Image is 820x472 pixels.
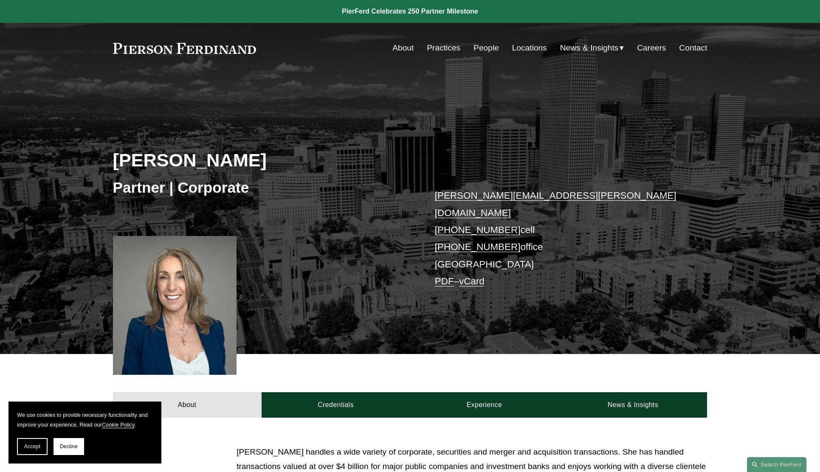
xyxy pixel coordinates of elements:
[113,392,262,418] a: About
[435,190,676,218] a: [PERSON_NAME][EMAIL_ADDRESS][PERSON_NAME][DOMAIN_NAME]
[8,402,161,464] section: Cookie banner
[459,276,485,287] a: vCard
[435,225,521,235] a: [PHONE_NUMBER]
[113,149,410,171] h2: [PERSON_NAME]
[435,276,454,287] a: PDF
[435,242,521,252] a: [PHONE_NUMBER]
[17,438,48,455] button: Accept
[102,421,135,428] a: Cookie Policy
[679,40,707,56] a: Contact
[262,392,410,418] a: Credentials
[24,444,40,450] span: Accept
[512,40,547,56] a: Locations
[60,444,78,450] span: Decline
[747,457,806,472] a: Search this site
[558,392,707,418] a: News & Insights
[435,187,682,290] p: cell office [GEOGRAPHIC_DATA] –
[560,41,619,56] span: News & Insights
[560,40,624,56] a: folder dropdown
[54,438,84,455] button: Decline
[637,40,666,56] a: Careers
[410,392,559,418] a: Experience
[113,178,410,197] h3: Partner | Corporate
[427,40,460,56] a: Practices
[17,410,153,430] p: We use cookies to provide necessary functionality and improve your experience. Read our .
[473,40,499,56] a: People
[392,40,414,56] a: About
